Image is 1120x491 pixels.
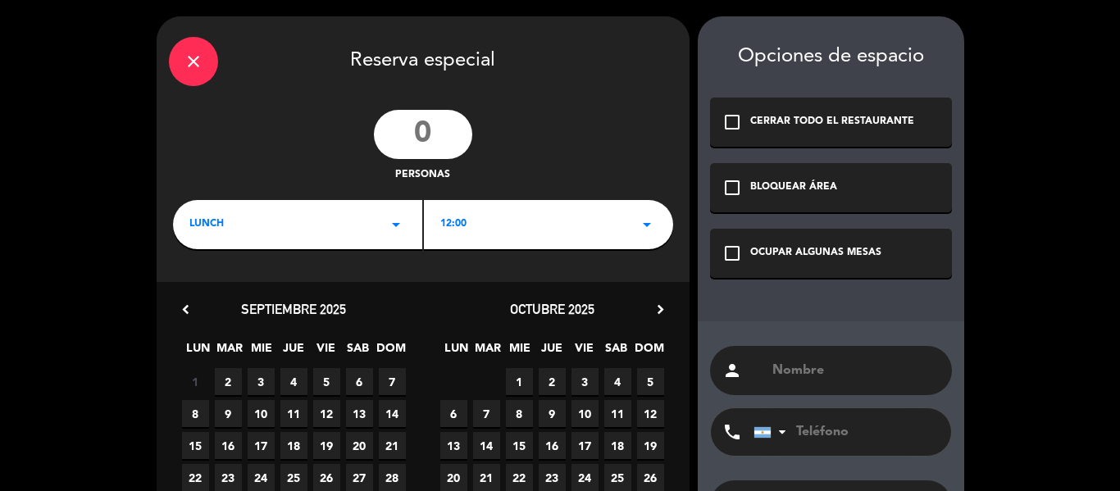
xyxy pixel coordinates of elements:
span: 24 [248,464,275,491]
i: check_box_outline_blank [722,243,742,263]
span: 23 [215,464,242,491]
span: JUE [280,339,307,366]
span: 3 [571,368,599,395]
span: 5 [313,368,340,395]
span: 25 [604,464,631,491]
span: 22 [506,464,533,491]
span: 21 [379,432,406,459]
span: 17 [571,432,599,459]
span: 13 [346,400,373,427]
span: 7 [379,368,406,395]
span: 22 [182,464,209,491]
input: Nombre [771,359,940,382]
span: 21 [473,464,500,491]
span: LUN [443,339,470,366]
input: 0 [374,110,472,159]
span: SAB [603,339,630,366]
span: septiembre 2025 [241,301,346,317]
span: 9 [539,400,566,427]
span: 8 [182,400,209,427]
div: CERRAR TODO EL RESTAURANTE [750,114,914,130]
span: 13 [440,432,467,459]
div: Reserva especial [157,16,690,102]
span: 20 [346,432,373,459]
span: SAB [344,339,371,366]
span: 4 [604,368,631,395]
span: MAR [216,339,244,366]
span: MIE [248,339,275,366]
span: 25 [280,464,307,491]
span: DOM [376,339,403,366]
span: LUN [184,339,212,366]
span: 19 [637,432,664,459]
span: 20 [440,464,467,491]
span: DOM [635,339,662,366]
span: 6 [346,368,373,395]
span: 18 [280,432,307,459]
i: close [184,52,203,71]
span: 26 [313,464,340,491]
span: octubre 2025 [510,301,594,317]
span: 2 [215,368,242,395]
div: OCUPAR ALGUNAS MESAS [750,245,881,261]
span: 24 [571,464,599,491]
span: 1 [506,368,533,395]
span: 5 [637,368,664,395]
span: VIE [571,339,598,366]
span: 9 [215,400,242,427]
span: VIE [312,339,339,366]
span: 16 [215,432,242,459]
span: 12 [313,400,340,427]
i: person [722,361,742,380]
span: 28 [379,464,406,491]
input: Teléfono [753,408,934,456]
span: 14 [379,400,406,427]
span: 23 [539,464,566,491]
span: MIE [507,339,534,366]
span: 11 [604,400,631,427]
span: 19 [313,432,340,459]
span: 15 [182,432,209,459]
span: 11 [280,400,307,427]
span: personas [395,167,450,184]
span: 12:00 [440,216,467,233]
span: 4 [280,368,307,395]
span: 6 [440,400,467,427]
span: 10 [248,400,275,427]
span: 10 [571,400,599,427]
div: Argentina: +54 [754,409,792,455]
span: JUE [539,339,566,366]
span: 18 [604,432,631,459]
span: 3 [248,368,275,395]
span: MAR [475,339,502,366]
span: 27 [346,464,373,491]
i: arrow_drop_down [637,215,657,234]
span: 1 [182,368,209,395]
span: 16 [539,432,566,459]
span: 12 [637,400,664,427]
i: arrow_drop_down [386,215,406,234]
i: chevron_left [177,301,194,318]
span: 8 [506,400,533,427]
i: phone [722,422,742,442]
span: 17 [248,432,275,459]
span: 2 [539,368,566,395]
span: 14 [473,432,500,459]
span: 26 [637,464,664,491]
i: check_box_outline_blank [722,112,742,132]
span: LUNCH [189,216,224,233]
div: Opciones de espacio [710,45,952,69]
i: check_box_outline_blank [722,178,742,198]
span: 7 [473,400,500,427]
div: BLOQUEAR ÁREA [750,180,837,196]
span: 15 [506,432,533,459]
i: chevron_right [652,301,669,318]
